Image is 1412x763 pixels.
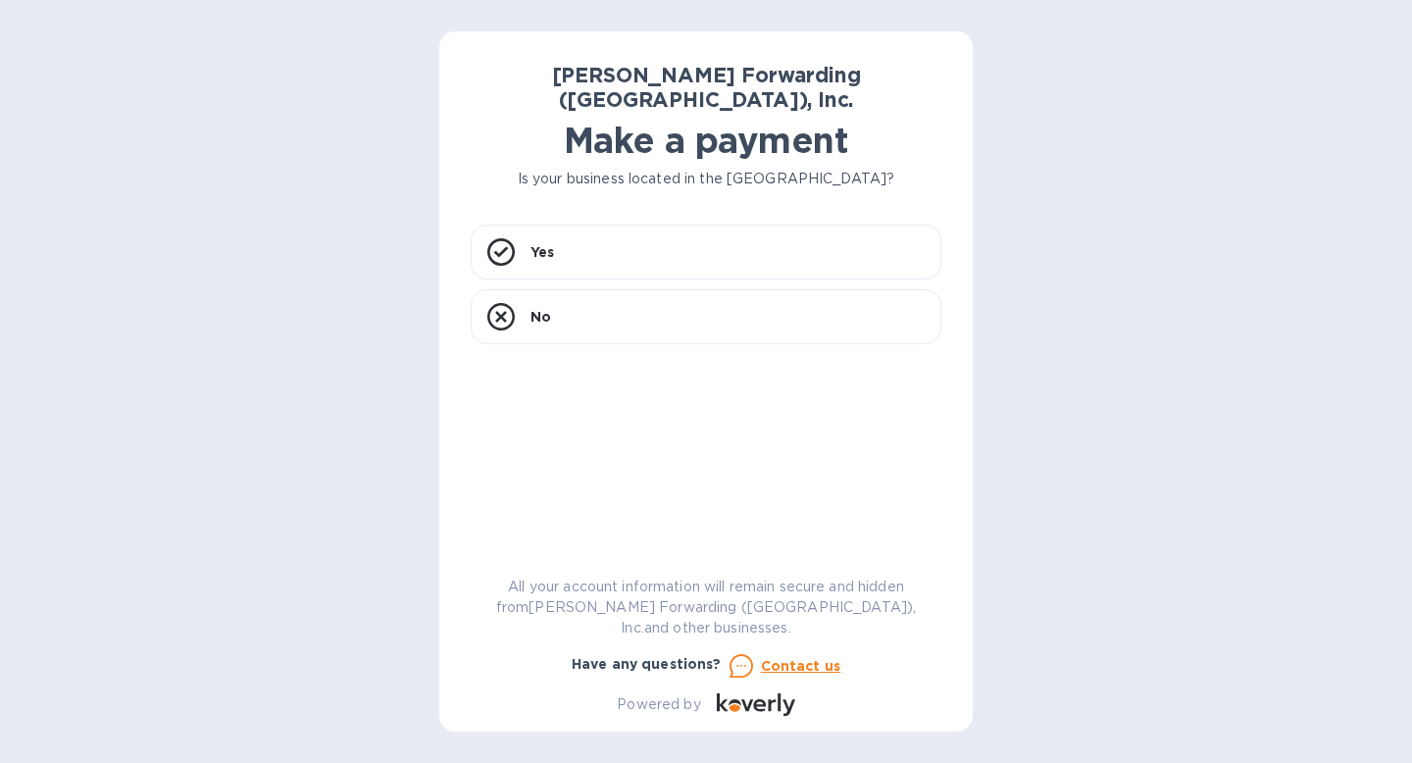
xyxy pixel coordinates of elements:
[471,169,941,189] p: Is your business located in the [GEOGRAPHIC_DATA]?
[471,120,941,161] h1: Make a payment
[761,658,841,674] u: Contact us
[617,694,700,715] p: Powered by
[530,242,554,262] p: Yes
[530,307,551,327] p: No
[471,577,941,638] p: All your account information will remain secure and hidden from [PERSON_NAME] Forwarding ([GEOGRA...
[552,63,861,112] b: [PERSON_NAME] Forwarding ([GEOGRAPHIC_DATA]), Inc.
[572,656,722,672] b: Have any questions?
